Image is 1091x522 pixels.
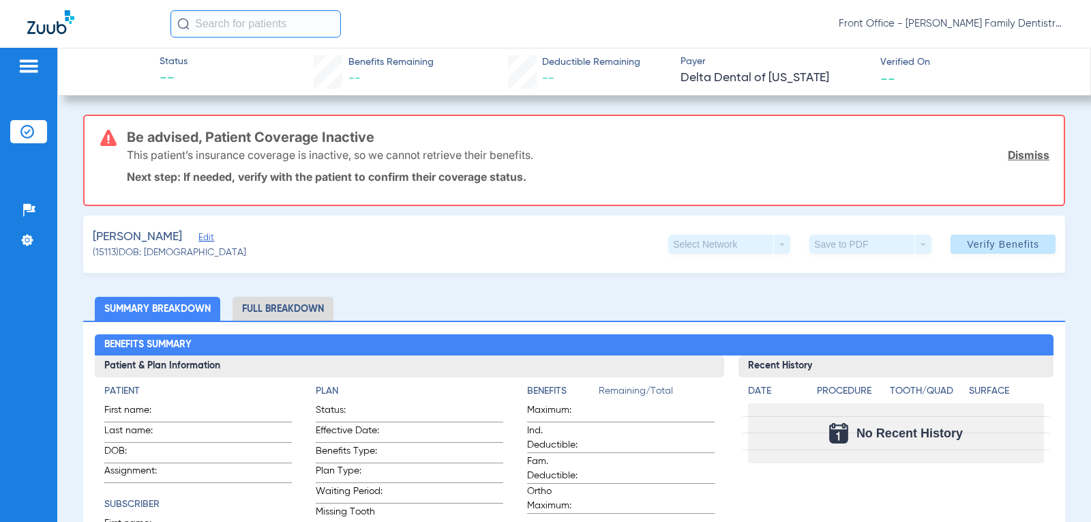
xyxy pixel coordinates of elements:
[1008,148,1049,162] a: Dismiss
[127,148,533,162] p: This patient’s insurance coverage is inactive, so we cannot retrieve their benefits.
[748,384,805,403] app-breakdown-title: Date
[967,239,1039,250] span: Verify Benefits
[542,72,554,85] span: --
[880,55,1068,70] span: Verified On
[738,356,1053,377] h3: Recent History
[27,10,74,34] img: Zuub Logo
[817,384,884,398] h4: Procedure
[93,229,182,246] span: [PERSON_NAME]
[969,384,1043,398] h4: Surface
[127,170,1049,184] p: Next step: If needed, verify with the patient to confirm their coverage status.
[829,423,848,444] img: Calendar
[104,444,171,463] span: DOB:
[93,246,246,260] span: (15113) DOB: [DEMOGRAPHIC_DATA]
[527,384,599,398] h4: Benefits
[100,130,117,146] img: error-icon
[127,130,1049,144] h3: Be advised, Patient Coverage Inactive
[599,384,715,403] span: Remaining/Total
[160,55,188,69] span: Status
[527,424,594,452] span: Ind. Deductible:
[198,233,211,246] span: Edit
[681,55,869,69] span: Payer
[890,384,964,403] app-breakdown-title: Tooth/Quad
[527,384,599,403] app-breakdown-title: Benefits
[542,55,640,70] span: Deductible Remaining
[104,497,292,512] h4: Subscriber
[880,71,895,85] span: --
[527,454,594,483] span: Fam. Deductible:
[316,444,383,463] span: Benefits Type:
[748,384,805,398] h4: Date
[177,18,190,30] img: Search Icon
[104,403,171,422] span: First name:
[681,70,869,87] span: Delta Dental of [US_STATE]
[316,464,383,482] span: Plan Type:
[95,297,220,321] li: Summary Breakdown
[104,384,292,398] h4: Patient
[527,484,594,513] span: Ortho Maximum:
[233,297,333,321] li: Full Breakdown
[348,72,361,85] span: --
[348,55,434,70] span: Benefits Remaining
[856,426,963,440] span: No Recent History
[18,58,40,74] img: hamburger-icon
[951,235,1056,254] button: Verify Benefits
[316,424,383,442] span: Effective Date:
[817,384,884,403] app-breakdown-title: Procedure
[316,384,503,398] h4: Plan
[969,384,1043,403] app-breakdown-title: Surface
[95,356,724,377] h3: Patient & Plan Information
[104,424,171,442] span: Last name:
[890,384,964,398] h4: Tooth/Quad
[95,334,1053,356] h2: Benefits Summary
[527,403,594,422] span: Maximum:
[160,70,188,89] span: --
[170,10,341,38] input: Search for patients
[104,464,171,482] span: Assignment:
[839,17,1064,31] span: Front Office - [PERSON_NAME] Family Dentistry
[316,403,383,422] span: Status:
[316,484,383,503] span: Waiting Period:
